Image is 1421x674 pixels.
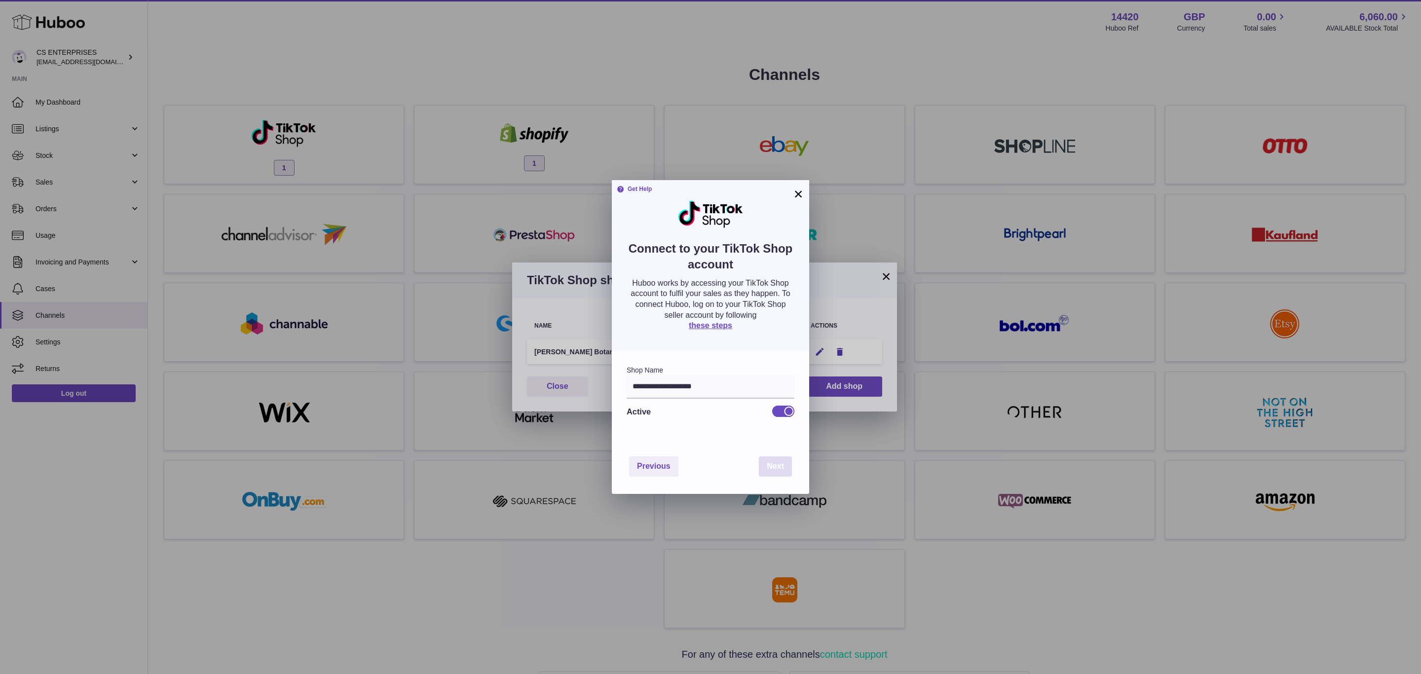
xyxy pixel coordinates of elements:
[689,321,732,330] a: these steps
[627,241,794,278] h2: Connect to your TikTok Shop account
[792,188,804,200] button: ×
[627,278,794,320] p: Huboo works by accessing your TikTok Shop account to fulfil your sales as they happen. To connect...
[637,462,671,470] span: Previous
[767,462,784,470] span: Next
[617,185,652,193] strong: Get Help
[627,406,651,417] h3: Active
[629,456,678,477] button: Previous
[677,200,744,228] img: TikTokShop Logo
[759,456,792,477] button: Next
[627,366,663,374] label: Shop Name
